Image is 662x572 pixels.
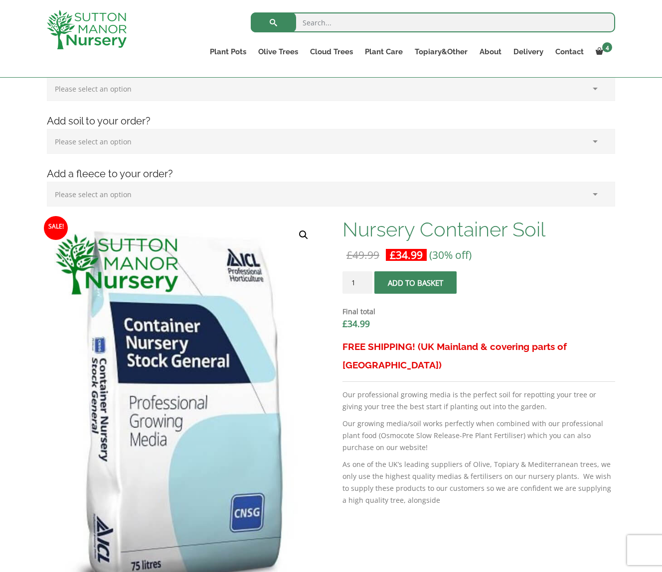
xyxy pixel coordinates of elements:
[251,12,615,32] input: Search...
[342,389,615,413] p: Our professional growing media is the perfect soil for repotting your tree or giving your tree th...
[39,114,623,129] h4: Add soil to your order?
[549,45,590,59] a: Contact
[204,45,252,59] a: Plant Pots
[474,45,507,59] a: About
[44,216,68,240] span: Sale!
[295,226,313,244] a: View full-screen image gallery
[252,45,304,59] a: Olive Trees
[342,318,370,330] bdi: 34.99
[342,318,347,330] span: £
[39,166,623,182] h4: Add a fleece to your order?
[429,248,472,262] span: (30% off)
[342,219,615,240] h1: Nursery Container Soil
[390,248,423,262] bdi: 34.99
[374,271,457,294] button: Add to basket
[507,45,549,59] a: Delivery
[342,306,615,318] dt: Final total
[602,42,612,52] span: 4
[342,271,372,294] input: Product quantity
[409,45,474,59] a: Topiary&Other
[590,45,615,59] a: 4
[304,45,359,59] a: Cloud Trees
[342,458,615,506] p: As one of the UK’s leading suppliers of Olive, Topiary & Mediterranean trees, we only use the hig...
[346,248,352,262] span: £
[342,338,615,374] h3: FREE SHIPPING! (UK Mainland & covering parts of [GEOGRAPHIC_DATA])
[359,45,409,59] a: Plant Care
[47,10,127,49] img: logo
[390,248,396,262] span: £
[346,248,379,262] bdi: 49.99
[342,418,615,454] p: Our growing media/soil works perfectly when combined with our professional plant food (Osmocote S...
